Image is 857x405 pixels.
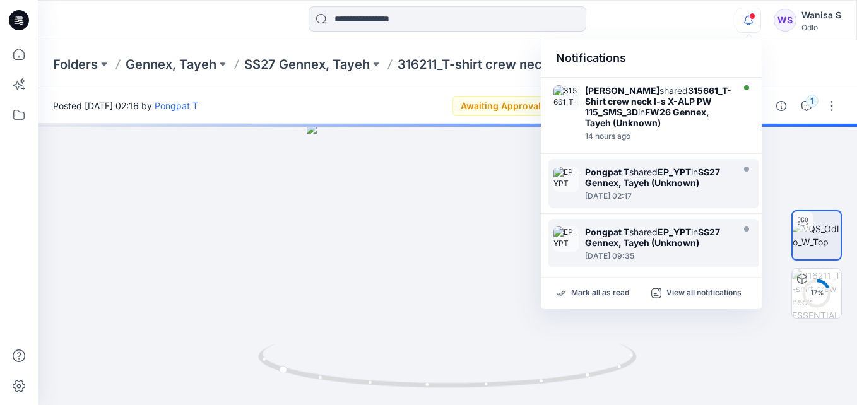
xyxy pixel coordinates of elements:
[553,167,579,192] img: EP_YPT
[244,56,370,73] a: SS27 Gennex, Tayeh
[155,100,198,111] a: Pongpat T
[585,107,709,128] strong: FW26 Gennex, Tayeh (Unknown)
[585,226,720,248] strong: SS27 Gennex, Tayeh (Unknown)
[553,226,579,252] img: EP_YPT
[796,96,817,116] button: 1
[801,288,832,298] div: 17 %
[801,23,841,32] div: Odlo
[585,192,730,201] div: Saturday, August 16, 2025 02:17
[541,39,762,78] div: Notifications
[585,167,730,188] div: shared in
[771,96,791,116] button: Details
[585,85,731,128] div: shared in
[585,167,720,188] strong: SS27 Gennex, Tayeh (Unknown)
[792,269,841,318] img: 316211_T-shirt crew neck ESSENTIAL LINENCOOL_EP_YPT Colorway 1
[585,85,731,117] strong: 315661_T-Shirt crew neck l-s X-ALP PW 115_SMS_3D
[658,167,691,177] strong: EP_YPT
[585,252,730,261] div: Friday, August 15, 2025 09:35
[126,56,216,73] a: Gennex, Tayeh
[793,222,841,249] img: VQS_Odlo_W_Top
[585,85,659,96] strong: [PERSON_NAME]
[585,226,629,237] strong: Pongpat T
[585,132,731,141] div: Monday, August 18, 2025 11:24
[553,85,579,110] img: 315661_T-Shirt crew neck l-s X-ALP PW 115_SMS_3D
[53,56,98,73] a: Folders
[585,226,730,248] div: shared in
[53,99,198,112] span: Posted [DATE] 02:16 by
[398,56,570,73] p: 316211_T-shirt crew neck ESSENTIAL LINENCOOL_EP_YPT
[658,226,691,237] strong: EP_YPT
[585,167,629,177] strong: Pongpat T
[774,9,796,32] div: WS
[806,95,819,107] div: 1
[571,288,629,299] p: Mark all as read
[666,288,742,299] p: View all notifications
[801,8,841,23] div: Wanisa S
